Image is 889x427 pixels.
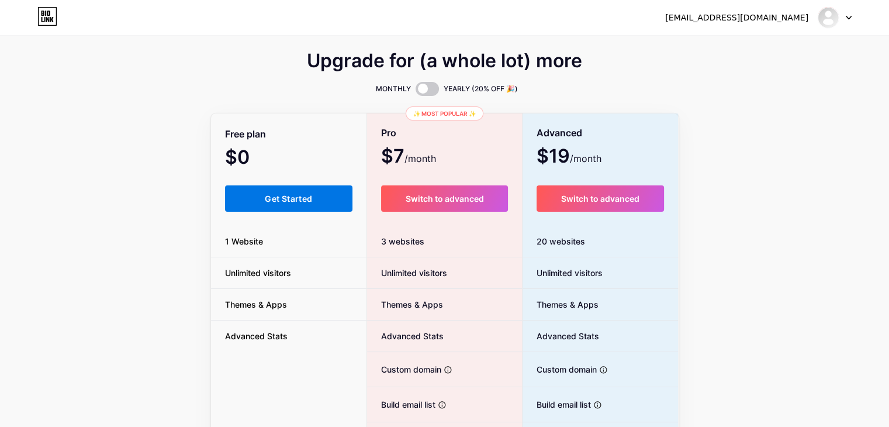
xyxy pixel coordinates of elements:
span: Unlimited visitors [211,267,305,279]
span: Get Started [265,194,312,204]
span: Custom domain [367,363,441,376]
div: 20 websites [523,226,679,257]
span: Build email list [367,398,435,411]
span: Themes & Apps [211,298,301,311]
div: [EMAIL_ADDRESS][DOMAIN_NAME] [665,12,808,24]
span: Custom domain [523,363,597,376]
button: Switch to advanced [537,185,665,212]
span: Unlimited visitors [367,267,447,279]
span: $19 [537,149,601,166]
span: /month [404,151,436,166]
div: 3 websites [367,226,522,257]
div: ✨ Most popular ✨ [406,106,483,120]
span: Pro [381,123,396,143]
span: Build email list [523,398,591,411]
span: $0 [225,150,281,167]
span: Themes & Apps [367,298,443,311]
span: YEARLY (20% OFF 🎉) [444,83,518,95]
span: Unlimited visitors [523,267,603,279]
span: $7 [381,149,436,166]
span: Upgrade for (a whole lot) more [307,54,582,68]
span: Themes & Apps [523,298,599,311]
span: Advanced Stats [523,330,599,342]
span: Switch to advanced [561,194,639,204]
img: 24workclub [817,6,839,29]
span: MONTHLY [376,83,411,95]
span: Advanced Stats [211,330,302,342]
button: Switch to advanced [381,185,508,212]
span: Switch to advanced [405,194,483,204]
span: Advanced Stats [367,330,444,342]
span: Free plan [225,124,266,144]
button: Get Started [225,185,353,212]
span: Advanced [537,123,582,143]
span: 1 Website [211,235,277,247]
span: /month [570,151,601,166]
